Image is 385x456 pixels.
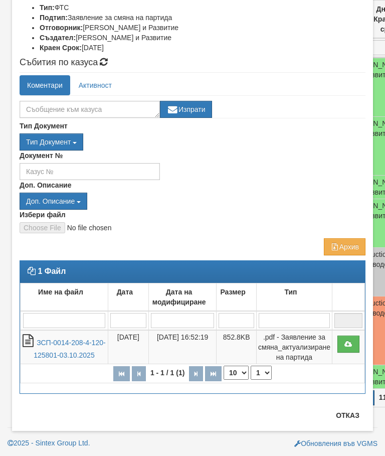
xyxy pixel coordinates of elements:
[20,121,68,131] label: Тип Документ
[330,407,365,423] button: Отказ
[20,150,63,161] label: Документ №
[113,366,130,381] button: Първа страница
[256,330,332,364] td: .pdf - Заявление за смяна_актуализиране на партида
[20,163,160,180] input: Казус №
[40,14,68,22] b: Подтип:
[20,180,71,190] label: Доп. Описание
[205,366,222,381] button: Последна страница
[38,288,83,296] b: Име на файл
[40,23,365,33] li: [PERSON_NAME] и Развитие
[152,288,206,306] b: Дата на модифициране
[21,330,365,364] tr: ЗСП-0014-208-4-120-125801-03.10.2025.pdf - Заявление за смяна_актуализиране на партида
[20,193,87,210] button: Доп. Описание
[117,288,133,296] b: Дата
[108,283,148,312] td: Дата: No sort applied, activate to apply an ascending sort
[20,58,365,68] h4: Събития по казуса
[71,75,119,95] a: Активност
[26,138,71,146] span: Тип Документ
[224,366,249,380] select: Брой редове на страница
[160,101,212,118] button: Изпрати
[40,13,365,23] li: Заявление за смяна на партида
[217,283,256,312] td: Размер: No sort applied, activate to apply an ascending sort
[40,34,76,42] b: Създател:
[148,330,217,364] td: [DATE] 16:52:19
[324,238,365,255] button: Архив
[20,193,365,210] div: Двоен клик, за изчистване на избраната стойност.
[40,3,365,13] li: ФТС
[34,339,105,359] a: ЗСП-0014-208-4-120-125801-03.10.2025
[40,4,55,12] b: Тип:
[256,283,332,312] td: Тип: No sort applied, activate to apply an ascending sort
[40,43,365,53] li: [DATE]
[148,369,187,377] span: 1 - 1 / 1 (1)
[251,366,272,380] select: Страница номер
[21,283,108,312] td: Име на файл: No sort applied, activate to apply an ascending sort
[40,24,83,32] b: Отговорник:
[38,267,66,275] strong: 1 Файл
[40,44,82,52] b: Краен Срок:
[26,197,75,205] span: Доп. Описание
[284,288,297,296] b: Тип
[148,283,217,312] td: Дата на модифициране: No sort applied, activate to apply an ascending sort
[217,330,256,364] td: 852.8KB
[20,75,70,95] a: Коментари
[220,288,245,296] b: Размер
[20,210,66,220] label: Избери файл
[108,330,148,364] td: [DATE]
[40,33,365,43] li: [PERSON_NAME] и Развитие
[20,133,83,150] button: Тип Документ
[332,283,364,312] td: : No sort applied, activate to apply an ascending sort
[132,366,146,381] button: Предишна страница
[20,133,365,150] div: Двоен клик, за изчистване на избраната стойност.
[189,366,203,381] button: Следваща страница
